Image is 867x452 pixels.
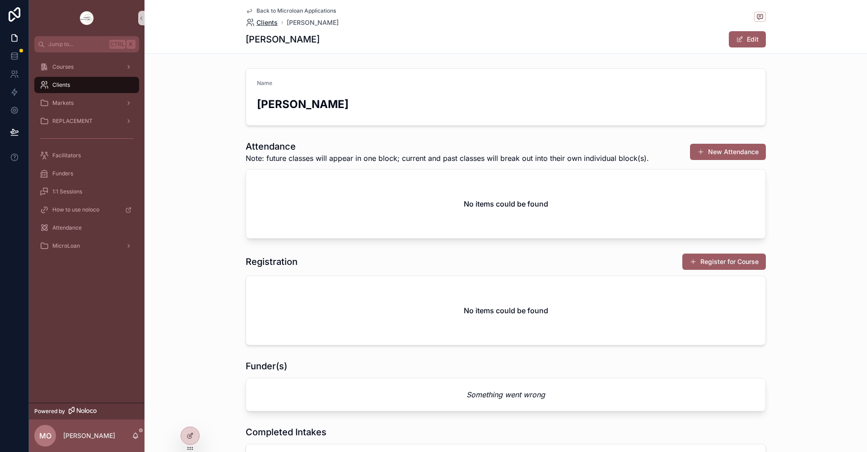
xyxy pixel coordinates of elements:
[52,188,82,195] span: 1:1 Sessions
[246,153,649,164] span: Note: future classes will appear in one block; current and past classes will break out into their...
[34,95,139,111] a: Markets
[246,18,278,27] a: Clients
[246,33,320,46] h1: [PERSON_NAME]
[257,97,502,112] h2: [PERSON_NAME]
[690,144,766,160] button: New Attendance
[34,165,139,182] a: Funders
[34,238,139,254] a: MicroLoan
[52,152,81,159] span: Facilitators
[127,41,135,48] span: K
[79,11,94,25] img: App logo
[34,147,139,164] a: Facilitators
[256,18,278,27] span: Clients
[52,63,74,71] span: Courses
[287,18,339,27] a: [PERSON_NAME]
[682,254,766,270] button: Register for Course
[257,80,272,86] span: Name
[29,403,144,419] a: Powered by
[246,140,649,153] h1: Attendance
[39,430,51,441] span: MO
[48,41,106,48] span: Jump to...
[256,7,336,14] span: Back to Microloan Applications
[34,184,139,200] a: 1:1 Sessions
[34,202,139,218] a: How to use noloco
[52,224,82,231] span: Attendance
[34,59,139,75] a: Courses
[464,198,548,209] h2: No items could be found
[246,426,326,438] h1: Completed Intakes
[52,81,70,89] span: Clients
[34,113,139,129] a: REPLACEMENT
[34,220,139,236] a: Attendance
[246,255,298,268] h1: Registration
[52,206,99,213] span: How to use noloco
[464,305,548,316] h2: No items could be found
[34,36,139,52] button: Jump to...CtrlK
[52,170,73,177] span: Funders
[63,431,115,440] p: [PERSON_NAME]
[52,242,80,250] span: MicroLoan
[246,360,287,372] h1: Funder(s)
[29,52,144,266] div: scrollable content
[246,7,336,14] a: Back to Microloan Applications
[52,118,93,125] span: REPLACEMENT
[34,408,65,415] span: Powered by
[466,389,545,400] em: Something went wrong
[34,77,139,93] a: Clients
[52,99,74,107] span: Markets
[729,31,766,47] button: Edit
[109,40,126,49] span: Ctrl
